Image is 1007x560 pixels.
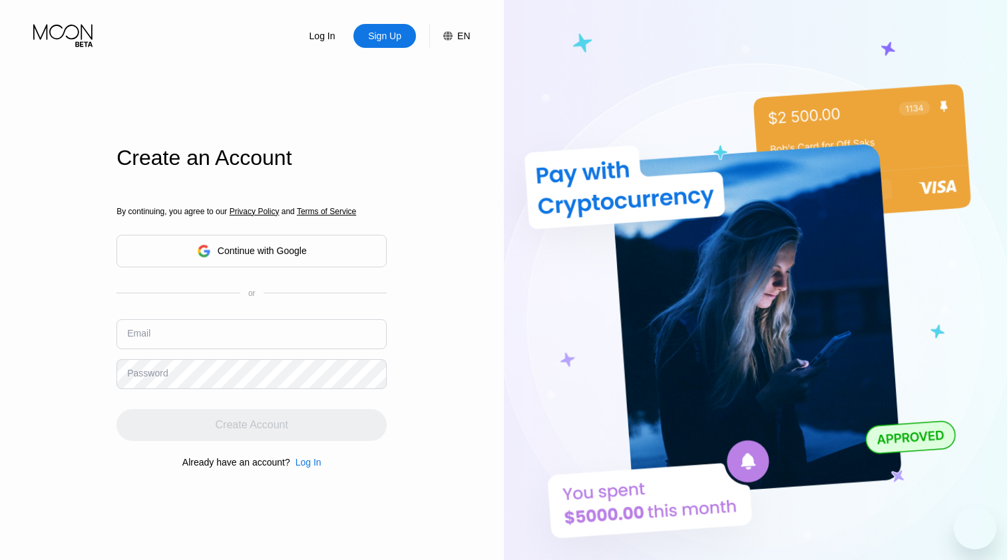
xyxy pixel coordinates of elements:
[279,207,297,216] span: and
[296,457,321,468] div: Log In
[127,328,150,339] div: Email
[353,24,416,48] div: Sign Up
[367,29,403,43] div: Sign Up
[116,235,387,267] div: Continue with Google
[230,207,280,216] span: Privacy Policy
[308,29,337,43] div: Log In
[116,146,387,170] div: Create an Account
[116,207,387,216] div: By continuing, you agree to our
[954,507,996,549] iframe: Button to launch messaging window
[297,207,356,216] span: Terms of Service
[291,24,353,48] div: Log In
[127,368,168,378] div: Password
[457,31,470,41] div: EN
[218,245,307,256] div: Continue with Google
[429,24,470,48] div: EN
[290,457,321,468] div: Log In
[248,289,256,298] div: or
[182,457,290,468] div: Already have an account?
